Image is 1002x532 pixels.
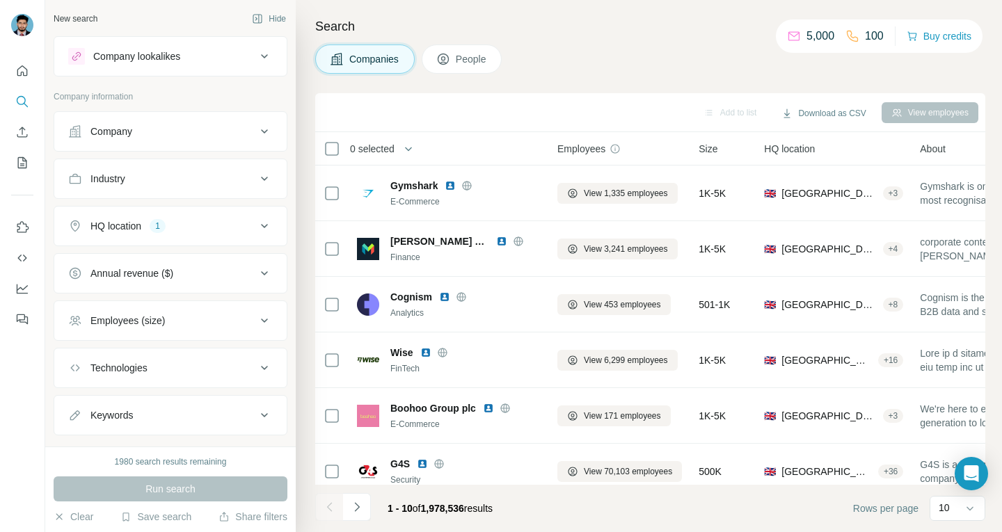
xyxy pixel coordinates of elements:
span: 0 selected [350,142,395,156]
button: Hide [242,8,296,29]
span: Employees [557,142,605,156]
button: Industry [54,162,287,195]
span: 🇬🇧 [764,298,776,312]
div: 1 [150,220,166,232]
div: 1980 search results remaining [115,456,227,468]
button: Search [11,89,33,114]
span: 1 - 10 [388,503,413,514]
span: of [413,503,421,514]
p: 100 [865,28,884,45]
img: LinkedIn logo [420,347,431,358]
div: Company lookalikes [93,49,180,63]
img: Logo of Monzo Bank [357,238,379,260]
span: View 1,335 employees [584,187,668,200]
div: HQ location [90,219,141,233]
span: [GEOGRAPHIC_DATA], [GEOGRAPHIC_DATA] [781,298,877,312]
button: View 70,103 employees [557,461,682,482]
p: Company information [54,90,287,103]
span: 🇬🇧 [764,353,776,367]
span: View 3,241 employees [584,243,668,255]
span: 1K-5K [699,186,726,200]
span: results [388,503,493,514]
button: Clear [54,510,93,524]
div: Employees (size) [90,314,165,328]
span: Boohoo Group plc [390,401,476,415]
button: Use Surfe API [11,245,33,271]
div: Open Intercom Messenger [955,457,988,490]
img: LinkedIn logo [483,403,494,414]
div: Security [390,474,541,486]
span: Rows per page [853,501,918,515]
span: HQ location [764,142,815,156]
span: 500K [699,465,722,478]
img: LinkedIn logo [439,291,450,303]
span: 🇬🇧 [764,186,776,200]
h4: Search [315,17,985,36]
button: View 3,241 employees [557,239,678,259]
span: View 6,299 employees [584,354,668,366]
div: New search [54,13,97,25]
span: 🇬🇧 [764,465,776,478]
button: Annual revenue ($) [54,257,287,290]
img: Logo of Gymshark [357,182,379,204]
button: Dashboard [11,276,33,301]
button: View 453 employees [557,294,671,315]
img: LinkedIn logo [417,458,428,469]
span: View 453 employees [584,298,661,311]
span: 501-1K [699,298,730,312]
div: + 3 [883,187,904,200]
span: 1K-5K [699,353,726,367]
span: [GEOGRAPHIC_DATA], [GEOGRAPHIC_DATA], [GEOGRAPHIC_DATA], [GEOGRAPHIC_DATA] [781,242,877,256]
span: [GEOGRAPHIC_DATA], [GEOGRAPHIC_DATA], [GEOGRAPHIC_DATA] [781,465,873,478]
span: 🇬🇧 [764,409,776,423]
div: Industry [90,172,125,186]
p: 5,000 [806,28,834,45]
span: [GEOGRAPHIC_DATA], [GEOGRAPHIC_DATA], [GEOGRAPHIC_DATA] [781,186,877,200]
span: 1K-5K [699,409,726,423]
div: Finance [390,251,541,264]
div: + 16 [878,354,903,366]
img: LinkedIn logo [496,236,507,247]
div: E-Commerce [390,418,541,430]
div: Analytics [390,307,541,319]
span: 1K-5K [699,242,726,256]
img: LinkedIn logo [445,180,456,191]
div: + 8 [883,298,904,311]
button: View 1,335 employees [557,183,678,204]
img: Logo of Cognism [357,293,379,316]
p: 10 [939,501,950,515]
span: Cognism [390,290,432,304]
span: Gymshark [390,179,438,193]
div: + 4 [883,243,904,255]
div: + 3 [883,410,904,422]
button: HQ location1 [54,209,287,243]
div: Technologies [90,361,148,375]
span: [GEOGRAPHIC_DATA], [GEOGRAPHIC_DATA], [GEOGRAPHIC_DATA] [781,409,877,423]
span: 🇬🇧 [764,242,776,256]
div: FinTech [390,362,541,375]
button: Technologies [54,351,287,385]
span: View 171 employees [584,410,661,422]
img: Avatar [11,14,33,36]
button: Download as CSV [772,103,875,124]
button: View 171 employees [557,405,671,426]
div: + 36 [878,465,903,478]
button: Quick start [11,58,33,83]
button: Company [54,115,287,148]
button: View 6,299 employees [557,350,678,371]
div: Annual revenue ($) [90,266,173,280]
button: Buy credits [907,26,971,46]
span: [GEOGRAPHIC_DATA], [GEOGRAPHIC_DATA][PERSON_NAME], [GEOGRAPHIC_DATA] [781,353,873,367]
button: Keywords [54,398,287,432]
span: Wise [390,346,413,360]
button: Share filters [218,510,287,524]
span: Size [699,142,717,156]
button: Save search [120,510,191,524]
button: Company lookalikes [54,40,287,73]
button: My lists [11,150,33,175]
span: About [920,142,946,156]
button: Use Surfe on LinkedIn [11,215,33,240]
button: Enrich CSV [11,120,33,145]
span: View 70,103 employees [584,465,672,478]
span: [PERSON_NAME] Bank [390,234,489,248]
